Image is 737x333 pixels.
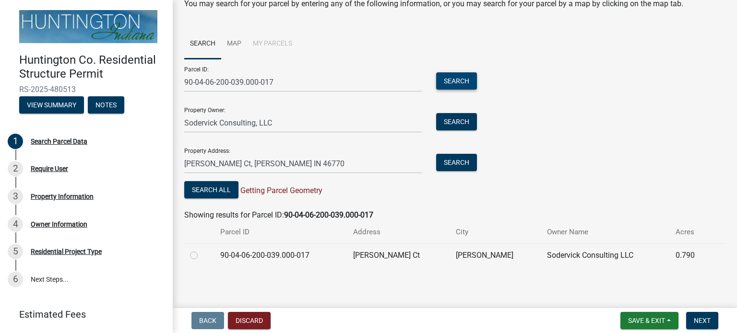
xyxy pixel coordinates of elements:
[8,217,23,232] div: 4
[436,154,477,171] button: Search
[450,221,541,243] th: City
[31,165,68,172] div: Require User
[347,243,451,267] td: [PERSON_NAME] Ct
[214,221,347,243] th: Parcel ID
[19,53,165,81] h4: Huntington Co. Residential Structure Permit
[541,221,670,243] th: Owner Name
[8,189,23,204] div: 3
[238,186,322,195] span: Getting Parcel Geometry
[670,243,710,267] td: 0.790
[31,248,102,255] div: Residential Project Type
[347,221,451,243] th: Address
[31,193,94,200] div: Property Information
[670,221,710,243] th: Acres
[88,102,124,109] wm-modal-confirm: Notes
[19,102,84,109] wm-modal-confirm: Summary
[31,138,87,145] div: Search Parcel Data
[184,181,238,198] button: Search All
[19,96,84,114] button: View Summary
[199,317,216,324] span: Back
[19,85,154,94] span: RS-2025-480513
[31,221,87,228] div: Owner Information
[436,72,477,90] button: Search
[284,210,373,219] strong: 90-04-06-200-039.000-017
[191,312,224,329] button: Back
[8,305,157,324] a: Estimated Fees
[694,317,711,324] span: Next
[184,209,725,221] div: Showing results for Parcel ID:
[541,243,670,267] td: Sodervick Consulting LLC
[8,244,23,259] div: 5
[686,312,718,329] button: Next
[620,312,678,329] button: Save & Exit
[628,317,665,324] span: Save & Exit
[8,134,23,149] div: 1
[8,272,23,287] div: 6
[228,312,271,329] button: Discard
[88,96,124,114] button: Notes
[214,243,347,267] td: 90-04-06-200-039.000-017
[8,161,23,176] div: 2
[436,113,477,130] button: Search
[19,10,157,43] img: Huntington County, Indiana
[184,29,221,59] a: Search
[221,29,247,59] a: Map
[450,243,541,267] td: [PERSON_NAME]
